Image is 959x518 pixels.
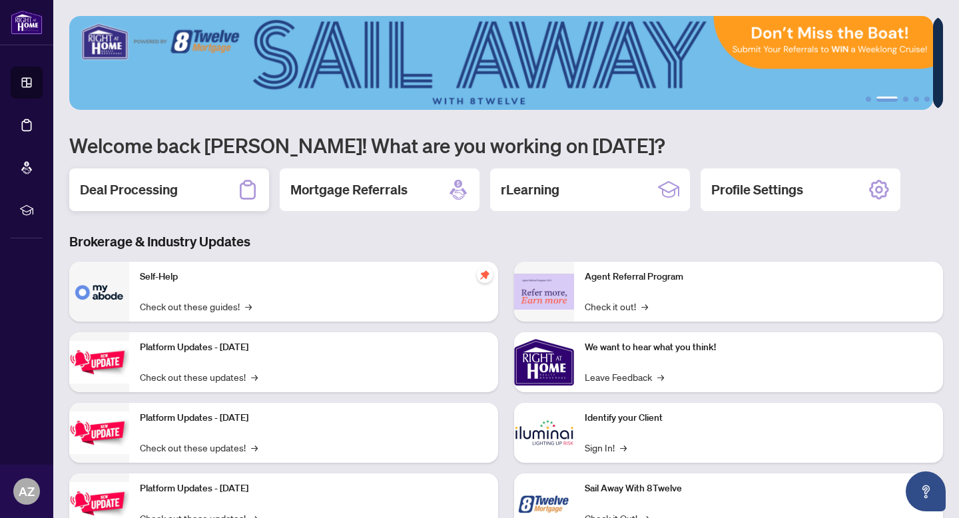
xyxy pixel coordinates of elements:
[69,262,129,322] img: Self-Help
[69,132,943,158] h1: Welcome back [PERSON_NAME]! What are you working on [DATE]?
[501,180,559,199] h2: rLearning
[585,340,932,355] p: We want to hear what you think!
[585,370,664,384] a: Leave Feedback→
[924,97,930,102] button: 5
[477,267,493,283] span: pushpin
[69,232,943,251] h3: Brokerage & Industry Updates
[140,481,487,496] p: Platform Updates - [DATE]
[914,97,919,102] button: 4
[19,482,35,501] span: AZ
[69,411,129,453] img: Platform Updates - July 8, 2025
[251,440,258,455] span: →
[657,370,664,384] span: →
[140,270,487,284] p: Self-Help
[245,299,252,314] span: →
[514,332,574,392] img: We want to hear what you think!
[585,270,932,284] p: Agent Referral Program
[514,274,574,310] img: Agent Referral Program
[620,440,627,455] span: →
[140,440,258,455] a: Check out these updates!→
[140,411,487,425] p: Platform Updates - [DATE]
[11,10,43,35] img: logo
[903,97,908,102] button: 3
[69,16,933,110] img: Slide 1
[69,341,129,383] img: Platform Updates - July 21, 2025
[585,411,932,425] p: Identify your Client
[585,299,648,314] a: Check it out!→
[514,403,574,463] img: Identify your Client
[251,370,258,384] span: →
[140,340,487,355] p: Platform Updates - [DATE]
[585,440,627,455] a: Sign In!→
[585,481,932,496] p: Sail Away With 8Twelve
[711,180,803,199] h2: Profile Settings
[140,370,258,384] a: Check out these updates!→
[641,299,648,314] span: →
[906,471,946,511] button: Open asap
[80,180,178,199] h2: Deal Processing
[866,97,871,102] button: 1
[876,97,898,102] button: 2
[290,180,408,199] h2: Mortgage Referrals
[140,299,252,314] a: Check out these guides!→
